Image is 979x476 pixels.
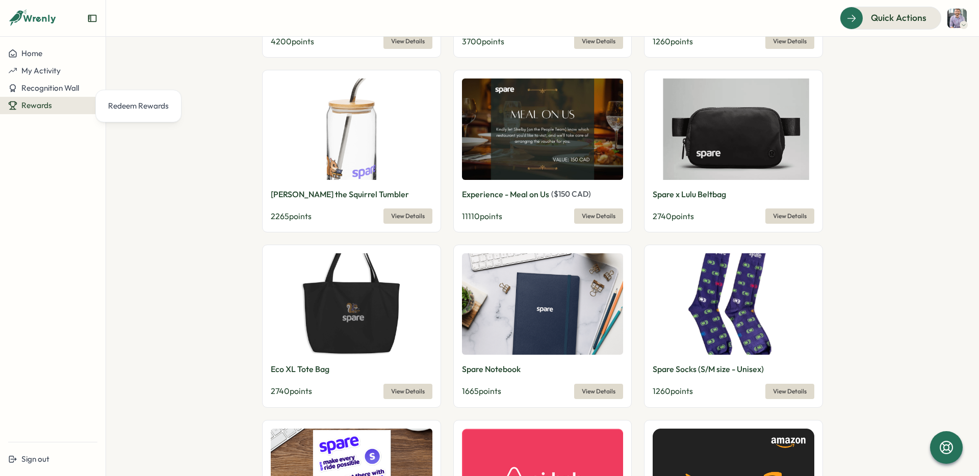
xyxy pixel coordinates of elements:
[653,386,693,396] span: 1260 points
[383,34,432,49] button: View Details
[462,36,504,46] span: 3700 points
[871,11,926,24] span: Quick Actions
[653,188,726,201] p: Spare x Lulu Beltbag
[271,363,329,376] p: Eco XL Tote Bag
[271,36,314,46] span: 4200 points
[391,34,425,48] span: View Details
[391,209,425,223] span: View Details
[582,384,615,399] span: View Details
[551,189,591,199] span: ( $ 150 CAD )
[462,188,549,201] p: Experience - Meal on Us
[104,96,173,116] a: Redeem Rewards
[108,100,169,112] div: Redeem Rewards
[383,208,432,224] button: View Details
[582,209,615,223] span: View Details
[653,78,814,180] img: Spare x Lulu Beltbag
[21,48,42,58] span: Home
[653,253,814,355] img: Spare Socks (S/M size - Unisex)
[462,386,501,396] span: 1665 points
[383,384,432,399] button: View Details
[21,454,49,464] span: Sign out
[271,386,312,396] span: 2740 points
[947,9,967,28] img: Bronson Bullivant
[773,209,807,223] span: View Details
[271,188,409,201] p: [PERSON_NAME] the Squirrel Tumbler
[653,363,764,376] p: Spare Socks (S/M size - Unisex)
[21,83,79,93] span: Recognition Wall
[765,384,814,399] button: View Details
[582,34,615,48] span: View Details
[271,253,432,355] img: Eco XL Tote Bag
[462,363,521,376] p: Spare Notebook
[21,100,52,110] span: Rewards
[462,253,624,355] img: Spare Notebook
[271,78,432,180] img: Sammy the Squirrel Tumbler
[574,34,623,49] button: View Details
[653,211,694,221] span: 2740 points
[574,208,623,224] button: View Details
[574,384,623,399] button: View Details
[773,34,807,48] span: View Details
[765,208,814,224] button: View Details
[87,13,97,23] button: Expand sidebar
[653,36,693,46] span: 1260 points
[21,66,61,75] span: My Activity
[271,211,312,221] span: 2265 points
[391,384,425,399] span: View Details
[773,384,807,399] span: View Details
[840,7,941,29] button: Quick Actions
[462,78,624,180] img: Experience - Meal on Us
[462,211,502,221] span: 11110 points
[765,34,814,49] button: View Details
